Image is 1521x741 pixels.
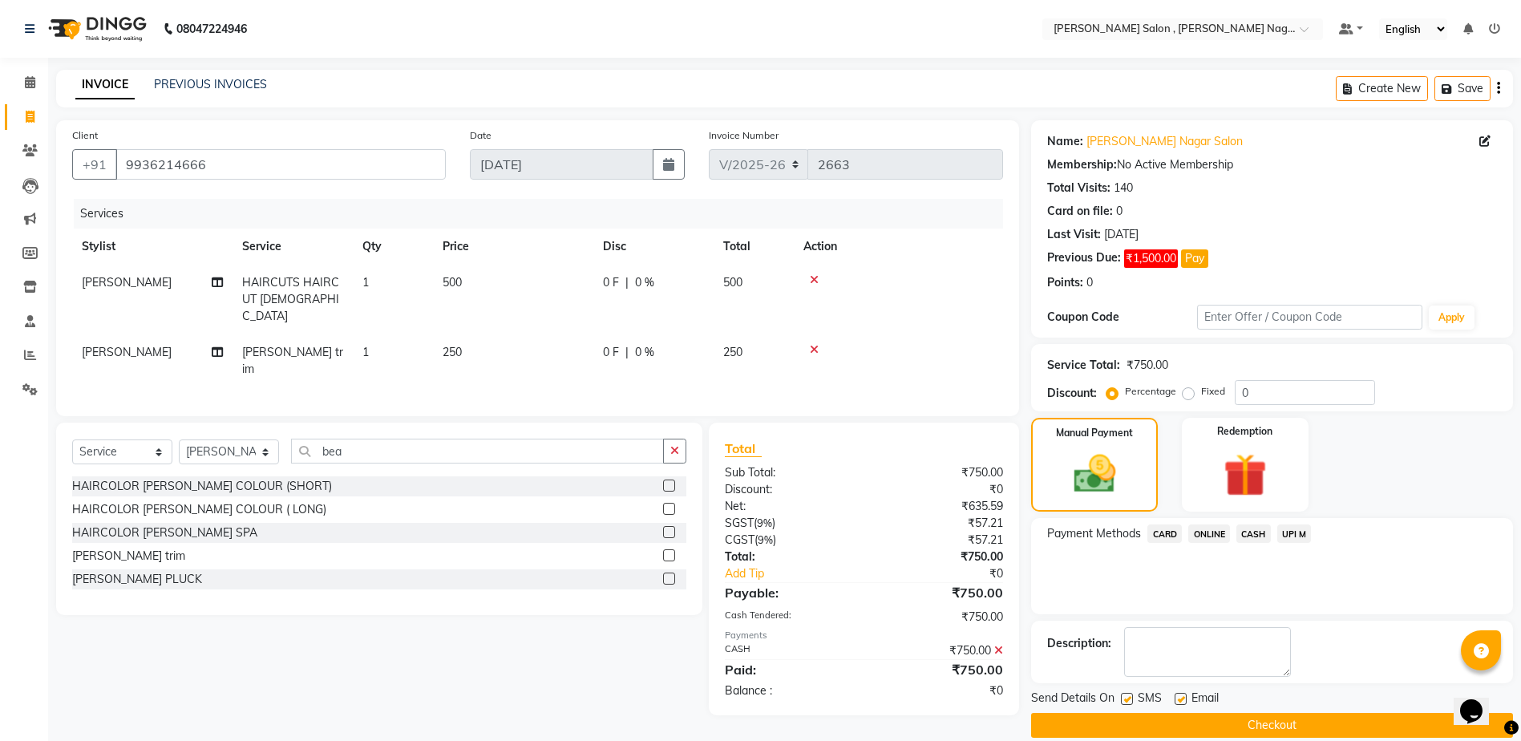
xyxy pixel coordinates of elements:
input: Search or Scan [291,439,664,464]
span: SMS [1138,690,1162,710]
span: Total [725,440,762,457]
button: Checkout [1031,713,1513,738]
th: Disc [593,229,714,265]
span: 250 [443,345,462,359]
div: ₹750.00 [864,660,1016,679]
div: 140 [1114,180,1133,196]
label: Percentage [1125,384,1176,399]
div: [PERSON_NAME] trim [72,548,185,565]
div: Net: [713,498,864,515]
span: [PERSON_NAME] trim [242,345,343,376]
label: Fixed [1201,384,1225,399]
a: [PERSON_NAME] Nagar Salon [1086,133,1243,150]
div: Points: [1047,274,1083,291]
span: 500 [443,275,462,290]
span: 1 [362,275,369,290]
div: Services [74,199,1015,229]
span: ₹1,500.00 [1124,249,1178,268]
div: ₹635.59 [864,498,1016,515]
span: Payment Methods [1047,525,1141,542]
span: 9% [757,516,772,529]
div: Total Visits: [1047,180,1110,196]
button: Save [1434,76,1491,101]
th: Price [433,229,593,265]
div: ₹0 [889,565,1015,582]
div: HAIRCOLOR [PERSON_NAME] SPA [72,524,257,541]
div: Name: [1047,133,1083,150]
span: 0 F [603,274,619,291]
div: No Active Membership [1047,156,1497,173]
div: ₹750.00 [1127,357,1168,374]
input: Search by Name/Mobile/Email/Code [115,149,446,180]
button: Pay [1181,249,1208,268]
div: ( ) [713,532,864,549]
div: Coupon Code [1047,309,1197,326]
div: Card on file: [1047,203,1113,220]
img: logo [41,6,151,51]
button: Create New [1336,76,1428,101]
span: HAIRCUTS HAIRCUT [DEMOGRAPHIC_DATA] [242,275,339,323]
button: Apply [1429,306,1474,330]
span: UPI M [1277,524,1312,543]
th: Action [794,229,1003,265]
div: Sub Total: [713,464,864,481]
div: Discount: [1047,385,1097,402]
th: Qty [353,229,433,265]
span: 0 % [635,274,654,291]
div: Payable: [713,583,864,602]
th: Service [233,229,353,265]
div: HAIRCOLOR [PERSON_NAME] COLOUR ( LONG) [72,501,326,518]
input: Enter Offer / Coupon Code [1197,305,1422,330]
span: 1 [362,345,369,359]
th: Stylist [72,229,233,265]
div: Balance : [713,682,864,699]
b: 08047224946 [176,6,247,51]
span: CASH [1236,524,1271,543]
div: ₹750.00 [864,583,1016,602]
span: ONLINE [1188,524,1230,543]
label: Manual Payment [1056,426,1133,440]
div: ₹57.21 [864,532,1016,549]
div: ₹750.00 [864,549,1016,565]
div: Last Visit: [1047,226,1101,243]
label: Date [470,128,491,143]
span: Send Details On [1031,690,1114,710]
div: Discount: [713,481,864,498]
label: Client [72,128,98,143]
div: ( ) [713,515,864,532]
div: [DATE] [1104,226,1139,243]
img: _gift.svg [1210,448,1280,502]
div: ₹57.21 [864,515,1016,532]
div: Service Total: [1047,357,1120,374]
span: SGST [725,516,754,530]
span: [PERSON_NAME] [82,275,172,290]
div: Payments [725,629,1003,642]
div: 0 [1116,203,1123,220]
span: 0 % [635,344,654,361]
span: 0 F [603,344,619,361]
img: _cash.svg [1061,450,1129,498]
div: Description: [1047,635,1111,652]
div: ₹750.00 [864,642,1016,659]
a: INVOICE [75,71,135,99]
span: | [625,344,629,361]
div: CASH [713,642,864,659]
div: HAIRCOLOR [PERSON_NAME] COLOUR (SHORT) [72,478,332,495]
span: CARD [1147,524,1182,543]
div: Cash Tendered: [713,609,864,626]
button: +91 [72,149,117,180]
a: PREVIOUS INVOICES [154,77,267,91]
div: [PERSON_NAME] PLUCK [72,571,202,588]
div: Previous Due: [1047,249,1121,268]
label: Redemption [1217,424,1272,439]
span: CGST [725,532,754,547]
a: Add Tip [713,565,889,582]
span: | [625,274,629,291]
iframe: chat widget [1454,677,1505,725]
span: [PERSON_NAME] [82,345,172,359]
div: Membership: [1047,156,1117,173]
div: 0 [1086,274,1093,291]
div: ₹750.00 [864,464,1016,481]
th: Total [714,229,794,265]
div: ₹0 [864,481,1016,498]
